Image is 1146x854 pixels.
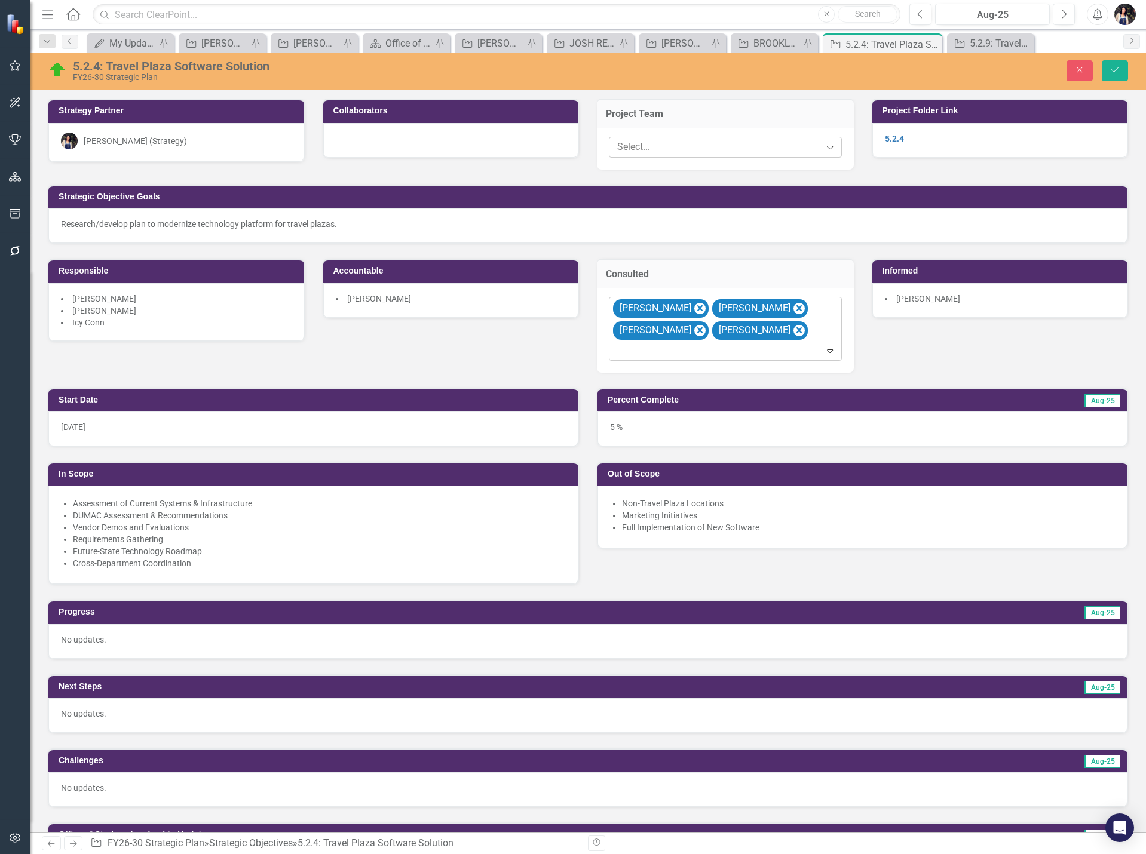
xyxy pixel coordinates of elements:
[59,756,635,765] h3: Challenges
[59,266,298,275] h3: Responsible
[616,322,693,339] div: [PERSON_NAME]
[622,521,1115,533] li: Full Implementation of New Software
[73,545,566,557] li: Future-State Technology Roadmap
[274,36,340,51] a: [PERSON_NAME]'s Team's SOs FY20-FY25
[616,300,693,317] div: [PERSON_NAME]
[597,411,1127,446] div: 5 %
[59,106,298,115] h3: Strategy Partner
[477,36,524,51] div: [PERSON_NAME] REVIEW
[333,266,573,275] h3: Accountable
[734,36,800,51] a: BROOKLYN REVIEW
[694,325,706,336] div: Remove James Box
[458,36,524,51] a: [PERSON_NAME] REVIEW
[838,6,897,23] button: Search
[622,497,1115,509] li: Non-Travel Plaza Locations
[939,8,1046,22] div: Aug-25
[385,36,432,51] div: Office of Strategy Continuous Improvement Initiatives
[84,135,187,147] div: [PERSON_NAME] (Strategy)
[61,422,85,432] span: [DATE]
[59,192,1122,201] h3: Strategic Objective Goals
[61,782,1115,794] p: No updates.
[61,218,1115,230] div: Research/develop plan to modernize technology platform for travel plazas.
[6,13,27,34] img: ClearPoint Strategy
[1105,813,1134,842] div: Open Intercom Messenger
[59,830,911,839] h3: Office of Strategy Leadership Updates
[1084,755,1120,768] span: Aug-25
[753,36,800,51] div: BROOKLYN REVIEW
[715,300,792,317] div: [PERSON_NAME]
[608,395,943,404] h3: Percent Complete
[73,557,566,569] li: Cross-Department Coordination
[642,36,708,51] a: [PERSON_NAME] REVIEW - SOs
[366,36,432,51] a: Office of Strategy Continuous Improvement Initiatives
[935,4,1050,25] button: Aug-25
[59,395,572,404] h3: Start Date
[855,9,881,19] span: Search
[109,36,156,51] div: My Updates
[73,497,566,509] li: Assessment of Current Systems & Infrastructure
[61,133,78,149] img: Layla Freeman
[883,106,1122,115] h3: Project Folder Link
[61,634,1115,646] p: No updates.
[606,109,845,119] h3: Project Team
[73,509,566,521] li: DUMAC Assessment & Recommendations
[1084,394,1120,407] span: Aug-25
[108,837,204,849] a: FY26-30 Strategic Plan
[333,106,573,115] h3: Collaborators
[694,303,706,314] div: Remove Chaz Polk
[73,521,566,533] li: Vendor Demos and Evaluations
[209,837,293,849] a: Strategic Objectives
[48,60,67,79] img: On Target
[59,469,572,478] h3: In Scope
[72,318,105,327] span: Icy Conn
[661,36,708,51] div: [PERSON_NAME] REVIEW - SOs
[715,322,792,339] div: [PERSON_NAME]
[896,294,960,303] span: [PERSON_NAME]
[606,269,845,279] h3: Consulted
[793,325,805,336] div: Remove Vicky Mapp
[622,509,1115,521] li: Marketing Initiatives
[347,294,411,303] span: [PERSON_NAME]
[90,36,156,51] a: My Updates
[93,4,900,25] input: Search ClearPoint...
[73,533,566,545] li: Requirements Gathering
[1084,830,1120,843] span: Aug-25
[569,36,616,51] div: JOSH REVIEW - CAPITAL
[298,837,454,849] div: 5.2.4: Travel Plaza Software Solution
[201,36,248,51] div: [PERSON_NAME]'s Team's Action Plans
[970,36,1031,51] div: 5.2.9: Travel Plaza App
[793,303,805,314] div: Remove Dustin Curry
[845,37,939,52] div: 5.2.4: Travel Plaza Software Solution
[950,36,1031,51] a: 5.2.9: Travel Plaza App
[293,36,340,51] div: [PERSON_NAME]'s Team's SOs FY20-FY25
[73,73,657,82] div: FY26-30 Strategic Plan
[1084,681,1120,694] span: Aug-25
[608,469,1122,478] h3: Out of Scope
[61,708,1115,720] p: No updates.
[73,60,657,73] div: 5.2.4: Travel Plaza Software Solution
[59,682,627,691] h3: Next Steps
[550,36,616,51] a: JOSH REVIEW - CAPITAL
[72,306,136,315] span: [PERSON_NAME]
[1084,606,1120,619] span: Aug-25
[72,294,136,303] span: [PERSON_NAME]
[59,607,580,616] h3: Progress
[883,266,1122,275] h3: Informed
[182,36,248,51] a: [PERSON_NAME]'s Team's Action Plans
[90,837,579,850] div: » »
[1114,4,1136,25] img: Layla Freeman
[885,134,904,143] a: 5.2.4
